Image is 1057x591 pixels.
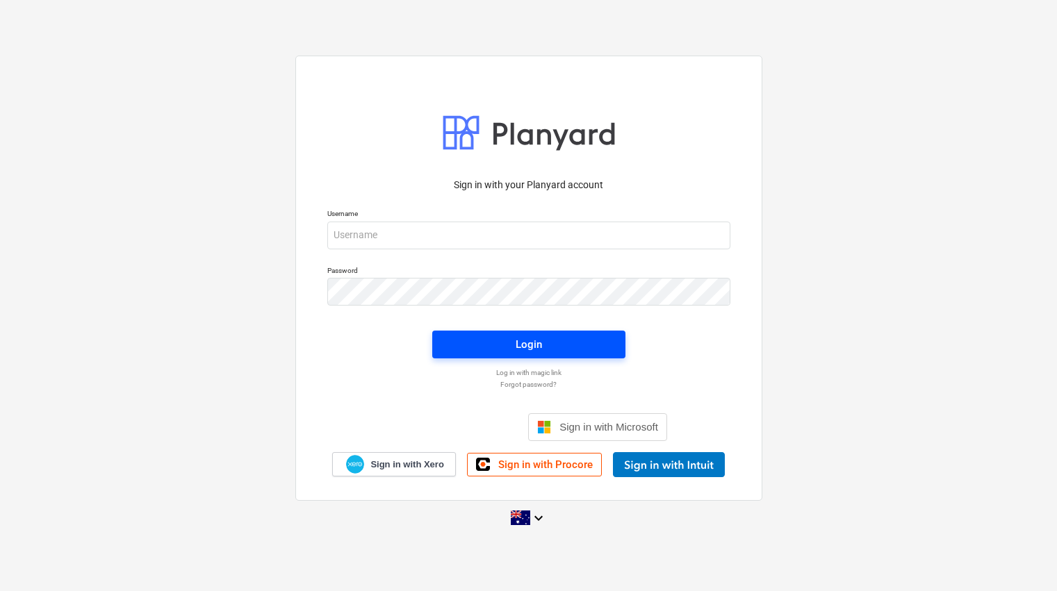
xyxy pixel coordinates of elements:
div: Login [516,335,542,353]
p: Username [327,209,730,221]
a: Sign in with Procore [467,453,602,476]
i: keyboard_arrow_down [530,510,547,526]
a: Sign in with Xero [332,452,456,476]
a: Forgot password? [320,380,737,389]
span: Sign in with Procore [498,458,593,471]
span: Sign in with Microsoft [559,421,658,433]
input: Username [327,222,730,249]
iframe: Chat Widget [988,524,1057,591]
img: Microsoft logo [537,420,551,434]
p: Password [327,266,730,278]
a: Log in with magic link [320,368,737,377]
p: Sign in with your Planyard account [327,178,730,192]
button: Login [432,331,625,358]
img: Xero logo [346,455,364,474]
span: Sign in with Xero [370,458,443,471]
iframe: Sign in with Google Button [383,412,524,442]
